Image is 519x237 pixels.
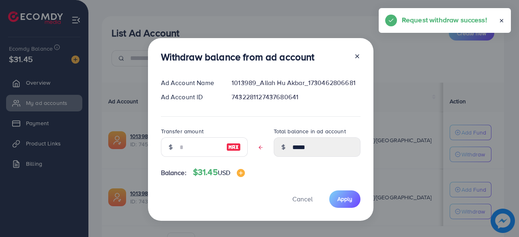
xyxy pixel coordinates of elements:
[161,168,187,177] span: Balance:
[337,195,352,203] span: Apply
[193,167,245,177] h4: $31.45
[237,169,245,177] img: image
[154,92,225,102] div: Ad Account ID
[402,15,487,25] h5: Request withdraw success!
[154,78,225,88] div: Ad Account Name
[292,194,313,203] span: Cancel
[161,127,204,135] label: Transfer amount
[226,142,241,152] img: image
[329,190,360,208] button: Apply
[274,127,346,135] label: Total balance in ad account
[225,78,367,88] div: 1013989_Allah Hu Akbar_1730462806681
[282,190,323,208] button: Cancel
[161,51,315,63] h3: Withdraw balance from ad account
[225,92,367,102] div: 7432281127437680641
[218,168,230,177] span: USD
